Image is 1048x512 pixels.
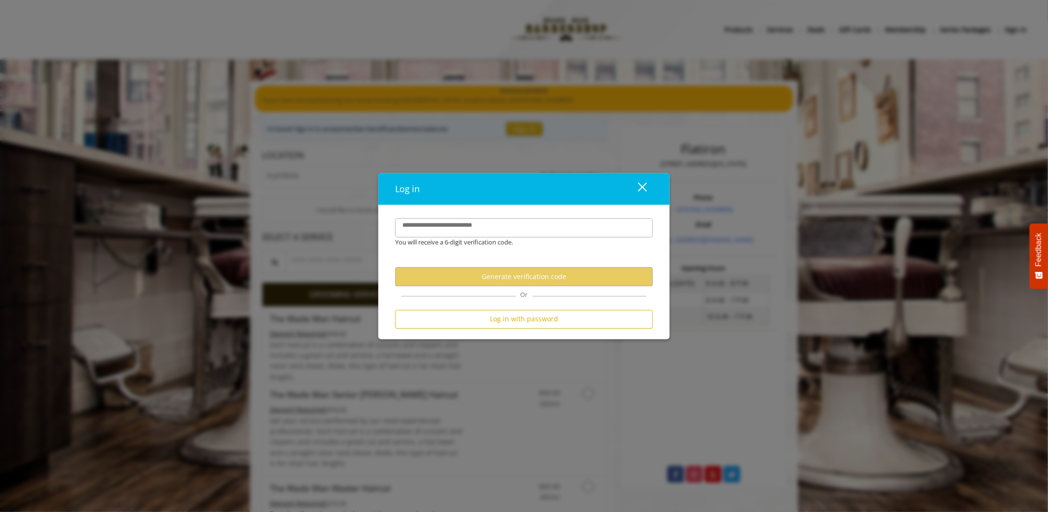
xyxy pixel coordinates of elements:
[388,237,646,247] div: You will receive a 6-digit verification code.
[395,310,653,329] button: Log in with password
[1030,223,1048,289] button: Feedback - Show survey
[1035,233,1043,267] span: Feedback
[516,290,533,299] span: Or
[395,268,653,286] button: Generate verification code
[627,182,646,196] div: close dialog
[395,183,420,195] span: Log in
[620,179,653,199] button: close dialog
